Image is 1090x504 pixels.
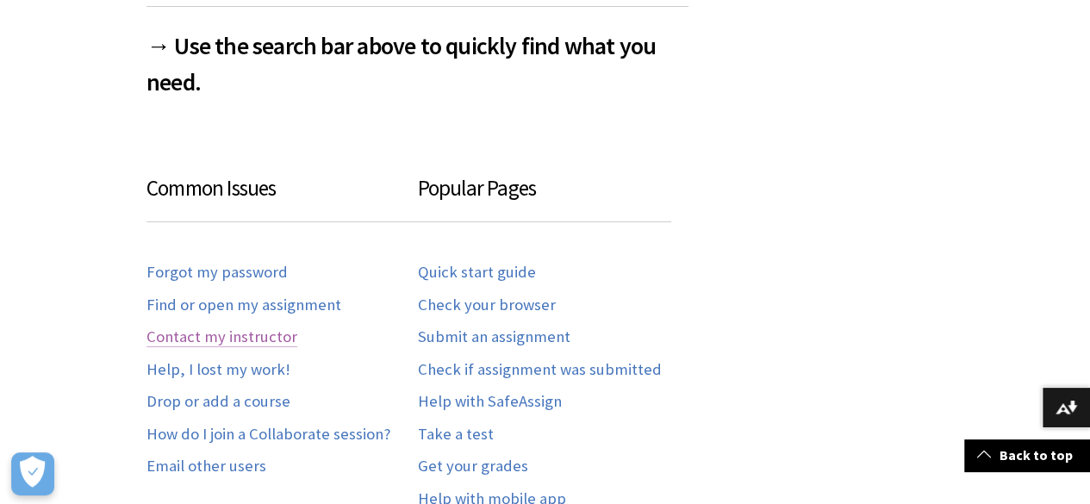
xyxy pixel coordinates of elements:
[418,425,494,445] a: Take a test
[146,425,390,445] a: How do I join a Collaborate session?
[146,360,290,380] a: Help, I lost my work!
[418,263,536,283] a: Quick start guide
[146,172,418,223] h3: Common Issues
[146,457,266,476] a: Email other users
[418,296,556,315] a: Check your browser
[146,263,288,283] a: Forgot my password
[418,172,672,223] h3: Popular Pages
[11,452,54,495] button: Open Preferences
[418,457,528,476] a: Get your grades
[146,6,688,100] h2: → Use the search bar above to quickly find what you need.
[418,392,562,412] a: Help with SafeAssign
[418,360,662,380] a: Check if assignment was submitted
[964,439,1090,471] a: Back to top
[418,327,570,347] a: Submit an assignment
[146,327,297,347] a: Contact my instructor
[146,296,341,315] a: Find or open my assignment
[146,392,290,412] a: Drop or add a course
